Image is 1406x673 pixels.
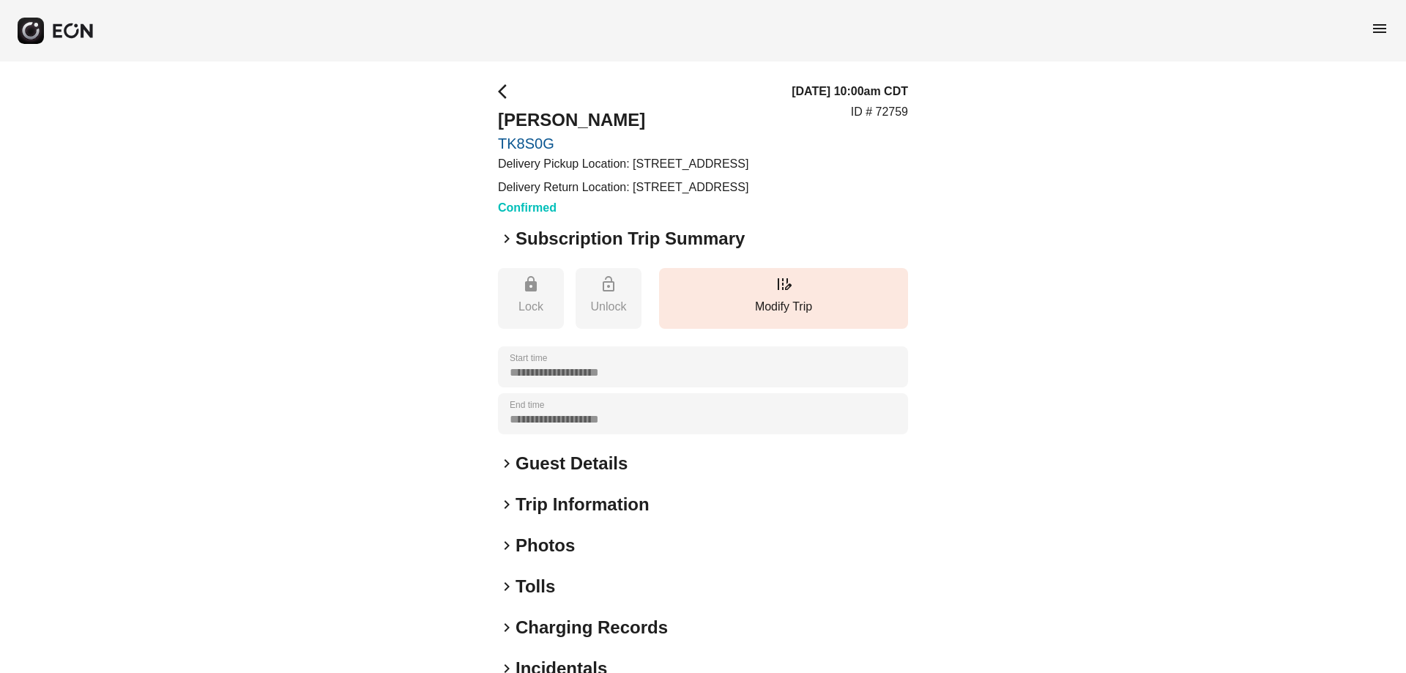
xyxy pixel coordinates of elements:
p: ID # 72759 [851,103,908,121]
span: keyboard_arrow_right [498,578,516,595]
h2: Photos [516,534,575,557]
span: menu [1371,20,1388,37]
h2: Guest Details [516,452,628,475]
h2: Trip Information [516,493,650,516]
span: edit_road [775,275,792,293]
p: Modify Trip [666,298,901,316]
span: keyboard_arrow_right [498,619,516,636]
h3: [DATE] 10:00am CDT [792,83,908,100]
h2: Charging Records [516,616,668,639]
h3: Confirmed [498,199,748,217]
span: keyboard_arrow_right [498,537,516,554]
button: Modify Trip [659,268,908,329]
p: Delivery Pickup Location: [STREET_ADDRESS] [498,155,748,173]
span: keyboard_arrow_right [498,230,516,248]
a: TK8S0G [498,135,748,152]
h2: [PERSON_NAME] [498,108,748,132]
span: keyboard_arrow_right [498,455,516,472]
span: keyboard_arrow_right [498,496,516,513]
h2: Subscription Trip Summary [516,227,745,250]
h2: Tolls [516,575,555,598]
span: arrow_back_ios [498,83,516,100]
p: Delivery Return Location: [STREET_ADDRESS] [498,179,748,196]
